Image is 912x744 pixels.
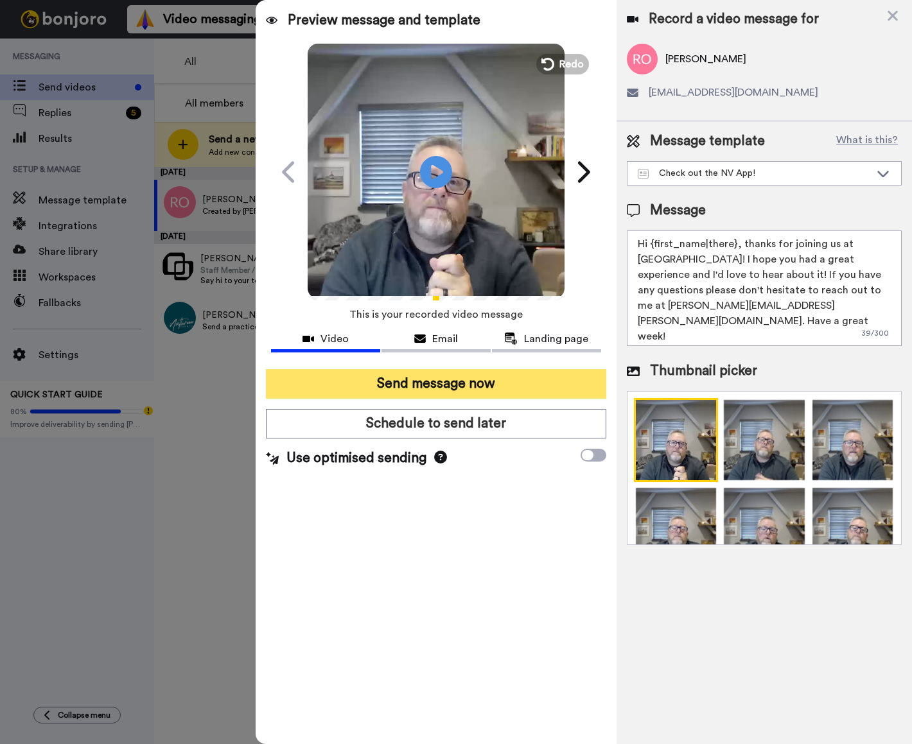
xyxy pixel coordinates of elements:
[266,369,606,399] button: Send message now
[634,398,718,482] img: 9k=
[650,201,706,220] span: Message
[649,85,818,100] span: [EMAIL_ADDRESS][DOMAIN_NAME]
[832,132,902,151] button: What is this?
[811,398,895,482] img: 9k=
[524,331,588,347] span: Landing page
[722,486,806,570] img: Z
[722,398,806,482] img: Z
[320,331,349,347] span: Video
[627,230,902,346] textarea: Hi {first_name|there}, thanks for joining us at [GEOGRAPHIC_DATA]! I hope you had a great experie...
[811,486,895,570] img: 2Q==
[650,132,765,151] span: Message template
[266,409,606,438] button: Schedule to send later
[638,169,649,179] img: Message-temps.svg
[634,486,718,570] img: 9k=
[349,300,523,329] span: This is your recorded video message
[432,331,458,347] span: Email
[638,167,870,180] div: Check out the NV App!
[286,449,426,468] span: Use optimised sending
[650,361,757,381] span: Thumbnail picker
